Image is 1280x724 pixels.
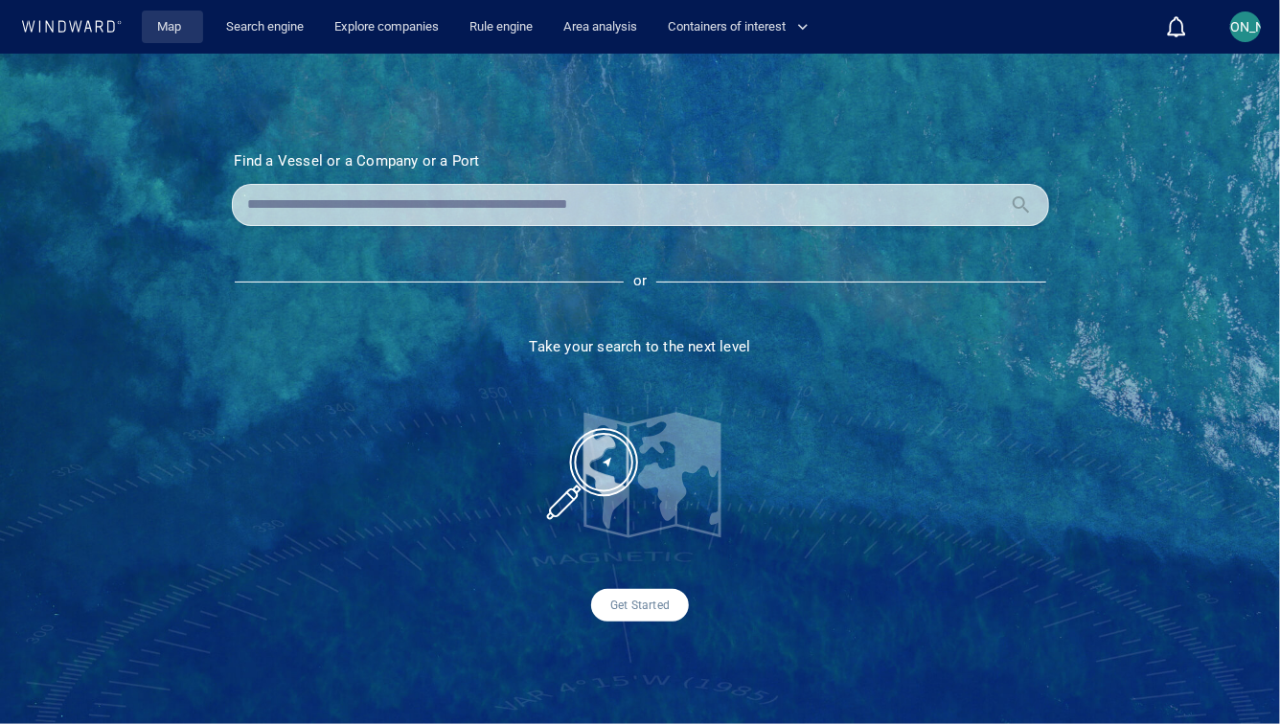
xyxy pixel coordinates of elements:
[668,16,809,38] span: Containers of interest
[556,11,645,44] a: Area analysis
[1226,8,1265,46] button: [PERSON_NAME]
[149,11,195,44] a: Map
[462,11,540,44] a: Rule engine
[232,338,1049,355] h4: Take your search to the next level
[142,11,203,44] button: Map
[218,11,311,44] a: Search engine
[660,11,825,44] button: Containers of interest
[327,11,446,44] a: Explore companies
[591,589,689,622] a: Get Started
[1199,638,1266,710] iframe: Chat
[633,274,647,290] span: or
[235,152,1046,170] h3: Find a Vessel or a Company or a Port
[1165,15,1188,38] div: Notification center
